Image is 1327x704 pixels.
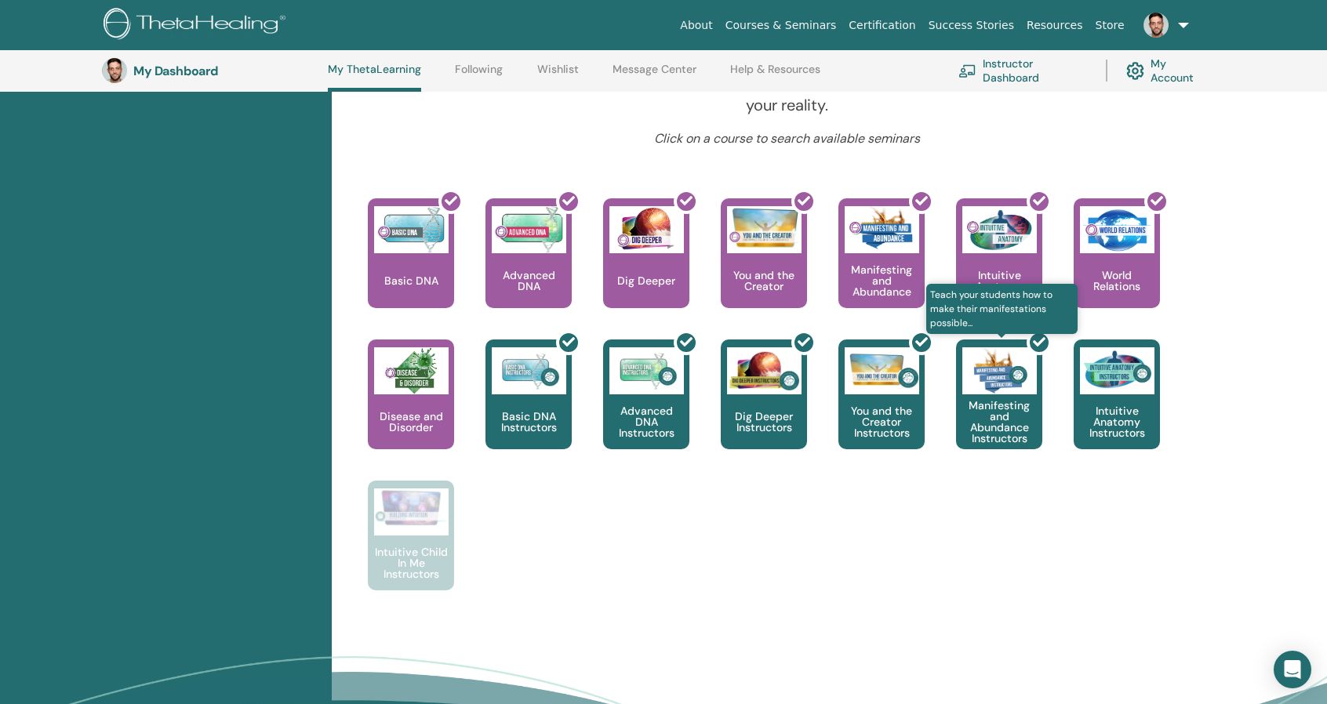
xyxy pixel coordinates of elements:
img: You and the Creator Instructors [845,347,919,394]
a: My ThetaLearning [328,63,421,92]
img: chalkboard-teacher.svg [958,64,976,78]
a: Help & Resources [730,63,820,88]
p: You and the Creator [721,270,807,292]
img: Disease and Disorder [374,347,449,394]
a: Message Center [613,63,696,88]
img: cog.svg [1126,58,1144,84]
a: About [674,11,718,40]
a: Manifesting and Abundance Manifesting and Abundance [838,198,925,339]
p: Basic DNA Instructors [485,411,572,433]
img: Advanced DNA [492,206,566,253]
img: Manifesting and Abundance Instructors [962,347,1037,394]
img: Advanced DNA Instructors [609,347,684,394]
img: You and the Creator [727,206,802,249]
img: default.jpg [102,58,127,83]
div: Open Intercom Messenger [1274,651,1311,688]
p: Intuitive Child In Me Instructors [368,546,454,579]
a: Basic DNA Instructors Basic DNA Instructors [485,339,572,481]
a: Intuitive Anatomy Instructors Intuitive Anatomy Instructors [1074,339,1160,481]
img: World Relations [1080,206,1154,253]
a: World Relations World Relations [1074,198,1160,339]
a: Dig Deeper Dig Deeper [603,198,689,339]
img: Basic DNA Instructors [492,347,566,394]
p: Advanced DNA [485,270,572,292]
a: Wishlist [537,63,579,88]
a: Certification [842,11,922,40]
a: Resources [1020,11,1089,40]
a: Following [455,63,503,88]
span: Teach your students how to make their manifestations possible... [926,284,1078,334]
a: Success Stories [922,11,1020,40]
img: Dig Deeper Instructors [727,347,802,394]
a: Advanced DNA Instructors Advanced DNA Instructors [603,339,689,481]
p: Intuitive Anatomy Instructors [1074,405,1160,438]
img: logo.png [104,8,291,43]
p: Manifesting and Abundance [838,264,925,297]
img: Intuitive Anatomy Instructors [1080,347,1154,394]
img: Intuitive Child In Me Instructors [374,488,449,527]
p: World Relations [1074,270,1160,292]
a: Advanced DNA Advanced DNA [485,198,572,339]
p: Intuitive Anatomy [956,270,1042,292]
a: You and the Creator You and the Creator [721,198,807,339]
a: My Account [1126,53,1209,88]
a: Dig Deeper Instructors Dig Deeper Instructors [721,339,807,481]
a: Basic DNA Basic DNA [368,198,454,339]
a: You and the Creator Instructors You and the Creator Instructors [838,339,925,481]
p: Dig Deeper Instructors [721,411,807,433]
a: Instructor Dashboard [958,53,1087,88]
p: You and the Creator Instructors [838,405,925,438]
p: Manifesting and Abundance Instructors [956,400,1042,444]
a: Intuitive Child In Me Instructors Intuitive Child In Me Instructors [368,481,454,622]
p: Advanced DNA Instructors [603,405,689,438]
a: Courses & Seminars [719,11,843,40]
img: Manifesting and Abundance [845,206,919,253]
p: Dig Deeper [611,275,682,286]
p: Click on a course to search available seminars [433,129,1140,148]
h3: My Dashboard [133,64,290,78]
img: Intuitive Anatomy [962,206,1037,253]
a: Intuitive Anatomy Intuitive Anatomy [956,198,1042,339]
img: Dig Deeper [609,206,684,253]
img: Basic DNA [374,206,449,253]
a: Teach your students how to make their manifestations possible... Manifesting and Abundance Instru... [956,339,1042,481]
a: Store [1089,11,1131,40]
a: Disease and Disorder Disease and Disorder [368,339,454,481]
img: default.jpg [1143,13,1169,38]
p: Disease and Disorder [368,411,454,433]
